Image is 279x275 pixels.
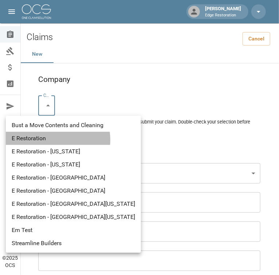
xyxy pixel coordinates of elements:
[6,171,141,184] li: E Restoration - [GEOGRAPHIC_DATA]
[6,145,141,158] li: E Restoration - [US_STATE]
[6,119,141,132] li: Bust a Move Contents and Cleaning
[6,224,141,237] li: Em Test
[6,197,141,211] li: E Restoration - [GEOGRAPHIC_DATA][US_STATE]
[6,158,141,171] li: E Restoration - [US_STATE]
[6,132,141,145] li: E Restoration
[6,211,141,224] li: E Restoration - [GEOGRAPHIC_DATA][US_STATE]
[6,237,141,250] li: Streamline Builders
[6,184,141,197] li: E Restoration - [GEOGRAPHIC_DATA]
